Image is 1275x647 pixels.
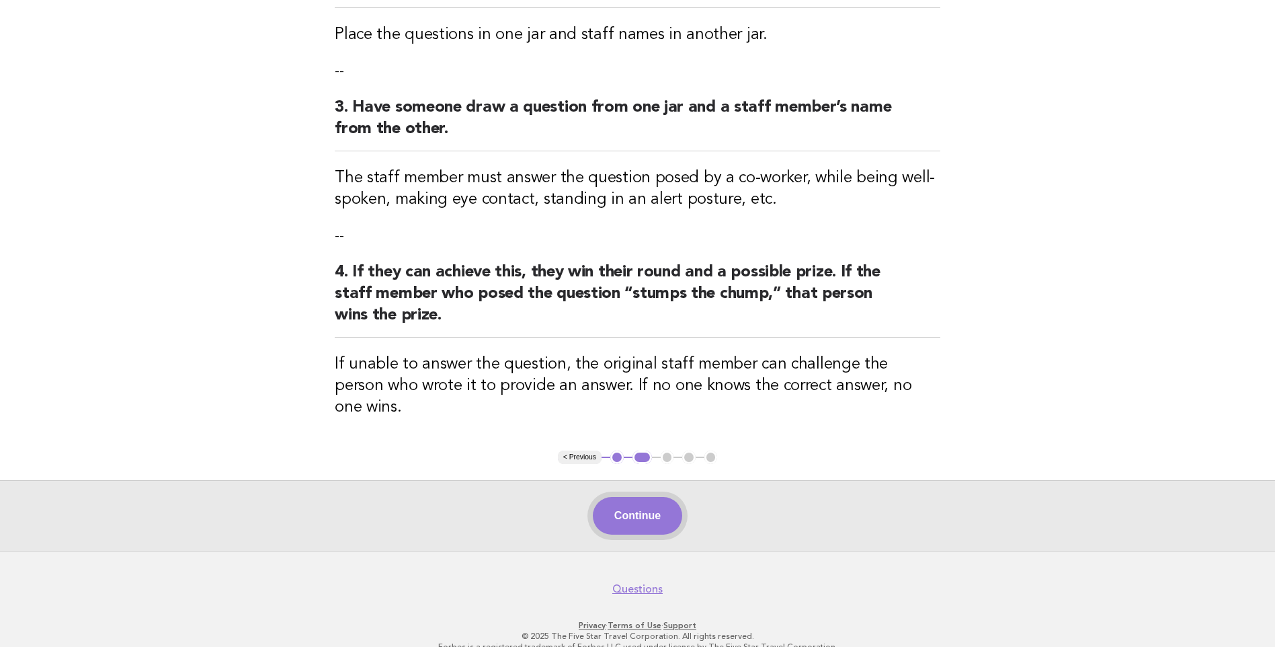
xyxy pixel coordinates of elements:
[593,497,682,535] button: Continue
[335,167,940,211] h3: The staff member must answer the question posed by a co-worker, while being well-spoken, making e...
[632,451,652,464] button: 2
[610,451,624,464] button: 1
[335,97,940,151] h2: 3. Have someone draw a question from one jar and a staff member’s name from the other.
[612,582,663,596] a: Questions
[335,227,940,245] p: --
[227,631,1049,642] p: © 2025 The Five Star Travel Corporation. All rights reserved.
[579,621,606,630] a: Privacy
[227,620,1049,631] p: · ·
[335,354,940,418] h3: If unable to answer the question, the original staff member can challenge the person who wrote it...
[558,451,602,464] button: < Previous
[335,262,940,338] h2: 4. If they can achieve this, they win their round and a possible prize. If the staff member who p...
[663,621,696,630] a: Support
[335,24,940,46] h3: Place the questions in one jar and staff names in another jar.
[608,621,661,630] a: Terms of Use
[335,62,940,81] p: --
